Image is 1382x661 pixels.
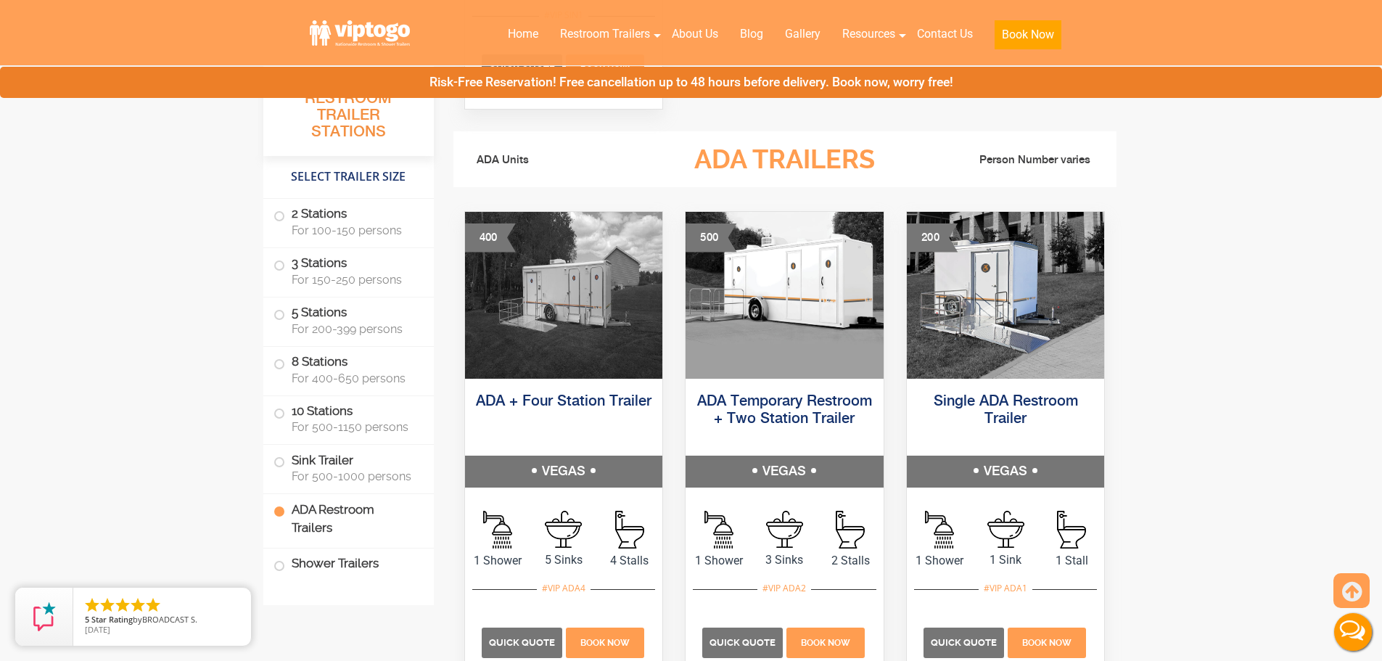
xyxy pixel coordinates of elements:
[273,297,424,342] label: 5 Stations
[292,273,416,287] span: For 150-250 persons
[465,552,531,570] span: 1 Shower
[785,635,867,649] a: Book Now
[83,596,101,614] li: 
[273,347,424,392] label: 8 Stations
[686,212,884,379] img: Three restrooms out of which one ADA, one female and one male
[907,456,1105,488] h5: VEGAS
[273,248,424,293] label: 3 Stations
[702,635,785,649] a: Quick Quote
[1039,552,1105,570] span: 1 Stall
[129,596,147,614] li: 
[831,18,906,50] a: Resources
[995,20,1061,49] button: Book Now
[766,511,803,548] img: an icon of sink
[85,614,89,625] span: 5
[1324,603,1382,661] button: Live Chat
[729,18,774,50] a: Blog
[85,624,110,635] span: [DATE]
[801,638,850,648] span: Book Now
[273,445,424,490] label: Sink Trailer
[273,396,424,441] label: 10 Stations
[91,614,133,625] span: Star Rating
[973,551,1039,569] span: 1 Sink
[489,637,555,648] span: Quick Quote
[114,596,131,614] li: 
[709,637,776,648] span: Quick Quote
[263,163,434,191] h4: Select Trailer Size
[1057,511,1086,549] img: an icon of stall
[292,469,416,483] span: For 500-1000 persons
[142,614,197,625] span: BROADCAST S.
[625,146,943,175] h3: ADA Trailers
[530,551,596,569] span: 5 Sinks
[661,18,729,50] a: About Us
[836,511,865,549] img: an icon of stall
[580,638,630,648] span: Book Now
[925,511,954,549] img: an icon of Shower
[482,635,564,649] a: Quick Quote
[99,596,116,614] li: 
[465,456,663,488] h5: VEGAS
[704,511,733,549] img: an icon of Shower
[774,18,831,50] a: Gallery
[465,212,663,379] img: An outside photo of ADA + 4 Station Trailer
[144,596,162,614] li: 
[979,579,1032,598] div: #VIP ADA1
[931,637,997,648] span: Quick Quote
[483,511,512,549] img: an icon of Shower
[818,552,884,570] span: 2 Stalls
[292,322,416,336] span: For 200-399 persons
[697,394,872,427] a: ADA Temporary Restroom + Two Station Trailer
[686,223,736,253] div: 500
[907,223,958,253] div: 200
[476,394,651,409] a: ADA + Four Station Trailer
[596,552,662,570] span: 4 Stalls
[984,18,1072,58] a: Book Now
[1022,638,1072,648] span: Book Now
[686,552,752,570] span: 1 Shower
[549,18,661,50] a: Restroom Trailers
[292,223,416,237] span: For 100-150 persons
[497,18,549,50] a: Home
[757,579,811,598] div: #VIP ADA2
[906,18,984,50] a: Contact Us
[85,615,239,625] span: by
[263,69,434,156] h3: All Portable Restroom Trailer Stations
[1005,635,1087,649] a: Book Now
[907,212,1105,379] img: Single ADA
[273,494,424,543] label: ADA Restroom Trailers
[292,371,416,385] span: For 400-650 persons
[30,602,59,631] img: Review Rating
[934,394,1078,427] a: Single ADA Restroom Trailer
[292,420,416,434] span: For 500-1150 persons
[907,552,973,570] span: 1 Shower
[987,511,1024,548] img: an icon of sink
[273,549,424,580] label: Shower Trailers
[465,223,516,253] div: 400
[924,635,1006,649] a: Quick Quote
[686,456,884,488] h5: VEGAS
[752,551,818,569] span: 3 Sinks
[273,199,424,244] label: 2 Stations
[545,511,582,548] img: an icon of sink
[944,152,1106,169] li: Person Number varies
[615,511,644,549] img: an icon of stall
[464,139,626,182] li: ADA Units
[537,579,591,598] div: #VIP ADA4
[564,635,646,649] a: Book Now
